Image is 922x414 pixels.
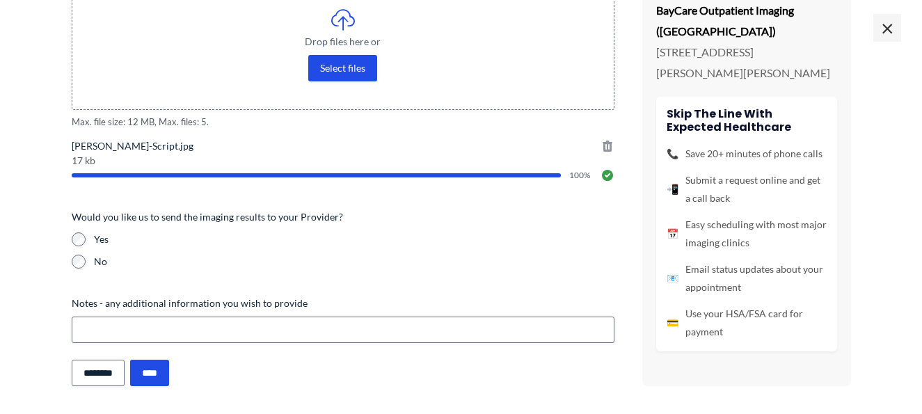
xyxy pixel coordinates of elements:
li: Save 20+ minutes of phone calls [667,145,827,163]
span: 📞 [667,145,678,163]
span: 💳 [667,314,678,332]
span: 100% [569,171,592,180]
span: Drop files here or [100,37,586,47]
h4: Skip the line with Expected Healthcare [667,107,827,134]
span: × [873,14,901,42]
li: Easy scheduling with most major imaging clinics [667,216,827,252]
button: select files, imaging order or prescription(required) [308,55,377,81]
label: No [94,255,614,269]
li: Email status updates about your appointment [667,260,827,296]
li: Submit a request online and get a call back [667,171,827,207]
p: [STREET_ADDRESS][PERSON_NAME][PERSON_NAME] [656,42,837,83]
label: Notes - any additional information you wish to provide [72,296,614,310]
span: 17 kb [72,156,614,166]
li: Use your HSA/FSA card for payment [667,305,827,341]
legend: Would you like us to send the imaging results to your Provider? [72,210,343,224]
span: Max. file size: 12 MB, Max. files: 5. [72,116,614,129]
label: Yes [94,232,614,246]
span: 📧 [667,269,678,287]
span: [PERSON_NAME]-Script.jpg [72,139,614,153]
span: 📲 [667,180,678,198]
span: 📅 [667,225,678,243]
